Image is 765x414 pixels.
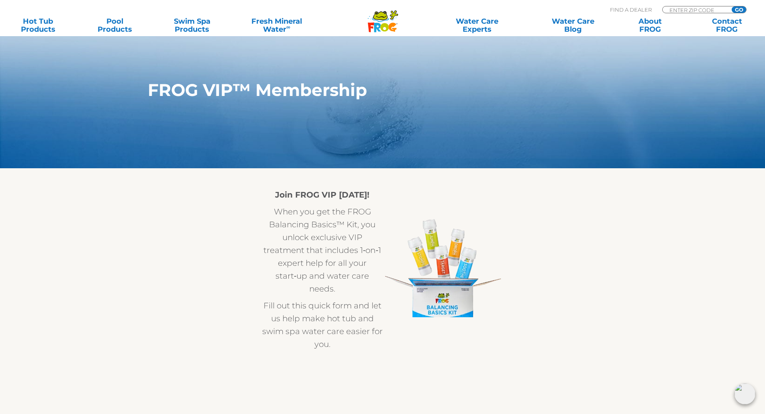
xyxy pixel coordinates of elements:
[262,205,383,295] p: When you get the FROG Balancing Basics™ Kit, you unlock exclusive VIP treatment that includes 1‑o...
[275,190,369,200] strong: Join FROG VIP [DATE]!
[428,17,526,33] a: Water CareExperts
[239,17,314,33] a: Fresh MineralWater∞
[148,80,432,100] h1: FROG VIP™ Membership
[85,17,145,33] a: PoolProducts
[620,17,680,33] a: AboutFROG
[262,299,383,351] p: Fill out this quick form and let us help make hot tub and swim spa water care easier for you.
[610,6,652,13] p: Find A Dealer
[543,17,603,33] a: Water CareBlog
[697,17,757,33] a: ContactFROG
[734,383,755,404] img: openIcon
[383,208,503,317] img: Balancing-Basics-Box-Open
[669,6,723,13] input: Zip Code Form
[8,17,68,33] a: Hot TubProducts
[286,24,290,30] sup: ∞
[732,6,746,13] input: GO
[162,17,222,33] a: Swim SpaProducts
